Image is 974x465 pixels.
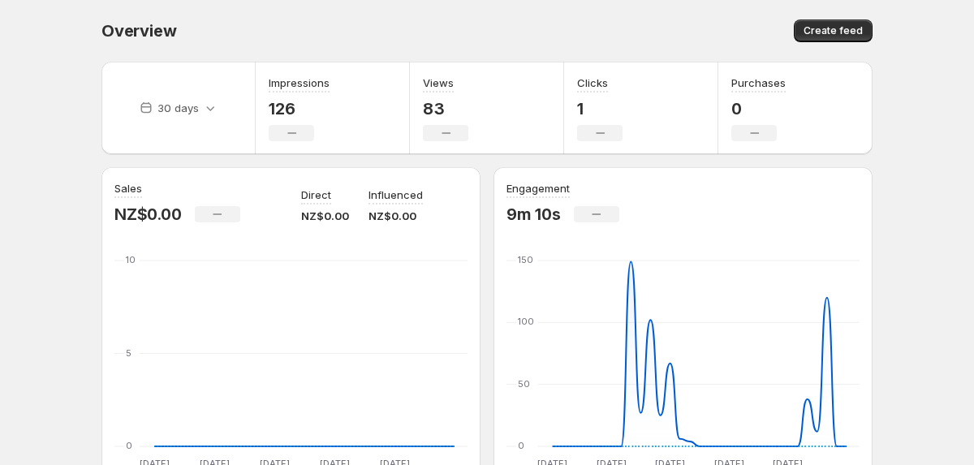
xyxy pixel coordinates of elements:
h3: Engagement [506,180,570,196]
h3: Sales [114,180,142,196]
p: 0 [731,99,786,118]
p: Influenced [368,187,423,203]
p: NZ$0.00 [301,208,349,224]
span: Create feed [804,24,863,37]
p: Direct [301,187,331,203]
h3: Impressions [269,75,330,91]
h3: Clicks [577,75,608,91]
p: 30 days [157,100,199,116]
p: 1 [577,99,623,118]
button: Create feed [794,19,873,42]
text: 10 [126,254,136,265]
p: NZ$0.00 [114,205,182,224]
text: 100 [518,316,534,327]
span: Overview [101,21,176,41]
text: 150 [518,254,533,265]
text: 0 [518,440,524,451]
text: 50 [518,378,530,390]
p: 83 [423,99,468,118]
text: 0 [126,440,132,451]
p: NZ$0.00 [368,208,423,224]
p: 9m 10s [506,205,561,224]
p: 126 [269,99,330,118]
h3: Views [423,75,454,91]
h3: Purchases [731,75,786,91]
text: 5 [126,347,131,359]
